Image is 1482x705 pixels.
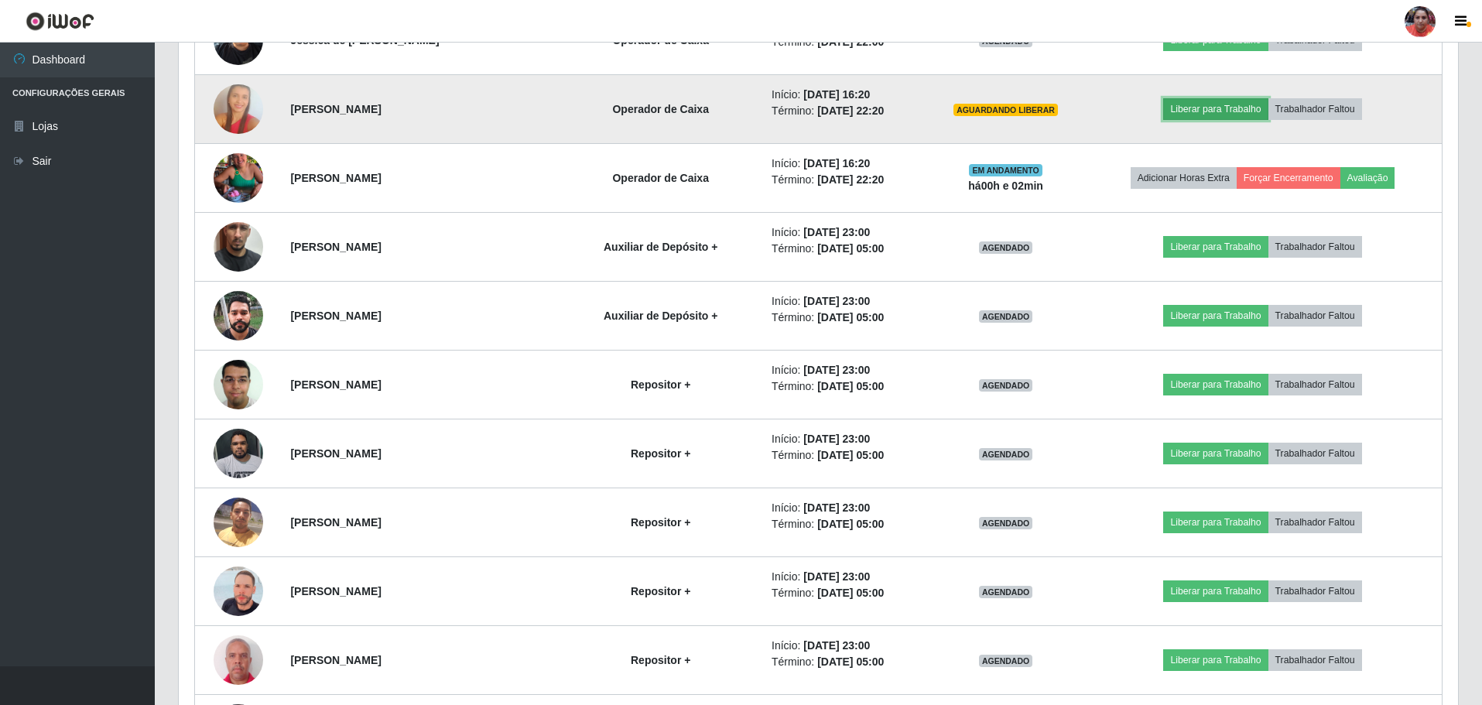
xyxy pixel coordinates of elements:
time: [DATE] 05:00 [817,380,884,392]
button: Liberar para Trabalho [1163,580,1268,602]
span: AGENDADO [979,655,1033,667]
img: 1718553093069.jpeg [214,420,263,486]
strong: Auxiliar de Depósito + [604,310,717,322]
strong: há 00 h e 02 min [968,180,1043,192]
time: [DATE] 23:00 [803,295,870,307]
strong: [PERSON_NAME] [290,103,381,115]
span: AGENDADO [979,586,1033,598]
span: AGENDADO [979,517,1033,529]
img: 1752945787017.jpeg [214,203,263,291]
button: Trabalhador Faltou [1268,443,1362,464]
span: AGENDADO [979,448,1033,460]
time: [DATE] 23:00 [803,226,870,238]
button: Trabalhador Faltou [1268,374,1362,395]
strong: Repositor + [631,585,690,597]
strong: [PERSON_NAME] [290,585,381,597]
li: Início: [772,431,919,447]
li: Início: [772,500,919,516]
strong: Operador de Caixa [612,34,709,46]
strong: Jéssica de [PERSON_NAME] [290,34,439,46]
button: Trabalhador Faltou [1268,512,1362,533]
time: [DATE] 23:00 [803,433,870,445]
strong: Operador de Caixa [612,103,709,115]
strong: Repositor + [631,447,690,460]
li: Término: [772,447,919,464]
li: Término: [772,516,919,532]
button: Forçar Encerramento [1237,167,1340,189]
img: 1756755048202.jpeg [214,282,263,348]
li: Início: [772,362,919,378]
time: [DATE] 22:20 [817,173,884,186]
li: Início: [772,293,919,310]
strong: [PERSON_NAME] [290,447,381,460]
button: Trabalhador Faltou [1268,649,1362,671]
time: [DATE] 16:20 [803,157,870,169]
time: [DATE] 05:00 [817,655,884,668]
li: Início: [772,224,919,241]
strong: Repositor + [631,654,690,666]
span: AGENDADO [979,379,1033,392]
time: [DATE] 23:00 [803,639,870,652]
img: 1742651940085.jpeg [214,547,263,635]
strong: [PERSON_NAME] [290,378,381,391]
img: CoreUI Logo [26,12,94,31]
button: Trabalhador Faltou [1268,236,1362,258]
span: AGENDADO [979,310,1033,323]
time: [DATE] 05:00 [817,311,884,323]
strong: [PERSON_NAME] [290,654,381,666]
li: Término: [772,310,919,326]
img: 1749158606538.jpeg [214,632,263,687]
li: Início: [772,156,919,172]
time: [DATE] 05:00 [817,449,884,461]
time: [DATE] 22:20 [817,104,884,117]
strong: Repositor + [631,516,690,529]
time: [DATE] 16:20 [803,88,870,101]
time: [DATE] 23:00 [803,501,870,514]
strong: [PERSON_NAME] [290,516,381,529]
button: Liberar para Trabalho [1163,236,1268,258]
button: Liberar para Trabalho [1163,305,1268,327]
button: Liberar para Trabalho [1163,512,1268,533]
strong: [PERSON_NAME] [290,241,381,253]
li: Início: [772,638,919,654]
li: Término: [772,585,919,601]
li: Término: [772,241,919,257]
button: Avaliação [1340,167,1395,189]
li: Término: [772,654,919,670]
button: Adicionar Horas Extra [1131,167,1237,189]
li: Término: [772,172,919,188]
time: [DATE] 23:00 [803,364,870,376]
time: [DATE] 05:00 [817,587,884,599]
button: Trabalhador Faltou [1268,580,1362,602]
img: 1757236208541.jpeg [214,72,263,147]
li: Término: [772,103,919,119]
button: Liberar para Trabalho [1163,374,1268,395]
strong: [PERSON_NAME] [290,172,381,184]
button: Trabalhador Faltou [1268,305,1362,327]
img: 1744399618911.jpeg [214,134,263,222]
time: [DATE] 05:00 [817,518,884,530]
li: Início: [772,569,919,585]
button: Liberar para Trabalho [1163,443,1268,464]
li: Início: [772,87,919,103]
button: Liberar para Trabalho [1163,649,1268,671]
strong: Auxiliar de Depósito + [604,241,717,253]
strong: Operador de Caixa [612,172,709,184]
img: 1738750603268.jpeg [214,489,263,555]
time: [DATE] 05:00 [817,242,884,255]
span: AGUARDANDO LIBERAR [953,104,1058,116]
span: AGENDADO [979,241,1033,254]
strong: [PERSON_NAME] [290,310,381,322]
button: Trabalhador Faltou [1268,98,1362,120]
li: Término: [772,378,919,395]
img: 1602822418188.jpeg [214,351,263,417]
span: EM ANDAMENTO [969,164,1042,176]
strong: Repositor + [631,378,690,391]
button: Liberar para Trabalho [1163,98,1268,120]
time: [DATE] 23:00 [803,570,870,583]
